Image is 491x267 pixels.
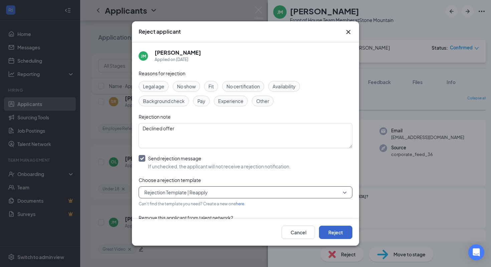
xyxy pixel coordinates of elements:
[226,83,260,90] span: No certification
[139,123,352,148] textarea: Declined offer
[236,201,244,206] a: here
[139,28,181,35] h3: Reject applicant
[144,187,208,197] span: Rejection Template | Reapply
[139,201,245,206] span: Can't find the template you need? Create a new one .
[218,97,243,105] span: Experience
[155,49,201,56] h5: [PERSON_NAME]
[344,28,352,36] svg: Cross
[256,97,269,105] span: Other
[139,215,233,221] span: Remove this applicant from talent network?
[143,97,185,105] span: Background check
[143,83,164,90] span: Legal age
[197,97,205,105] span: Pay
[139,70,185,76] span: Reasons for rejection
[141,53,146,59] div: JM
[468,244,484,260] div: Open Intercom Messenger
[273,83,296,90] span: Availability
[344,28,352,36] button: Close
[139,114,171,120] span: Rejection note
[177,83,196,90] span: No show
[319,226,352,239] button: Reject
[155,56,201,63] div: Applied on [DATE]
[208,83,214,90] span: Fit
[282,226,315,239] button: Cancel
[139,177,201,183] span: Choose a rejection template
